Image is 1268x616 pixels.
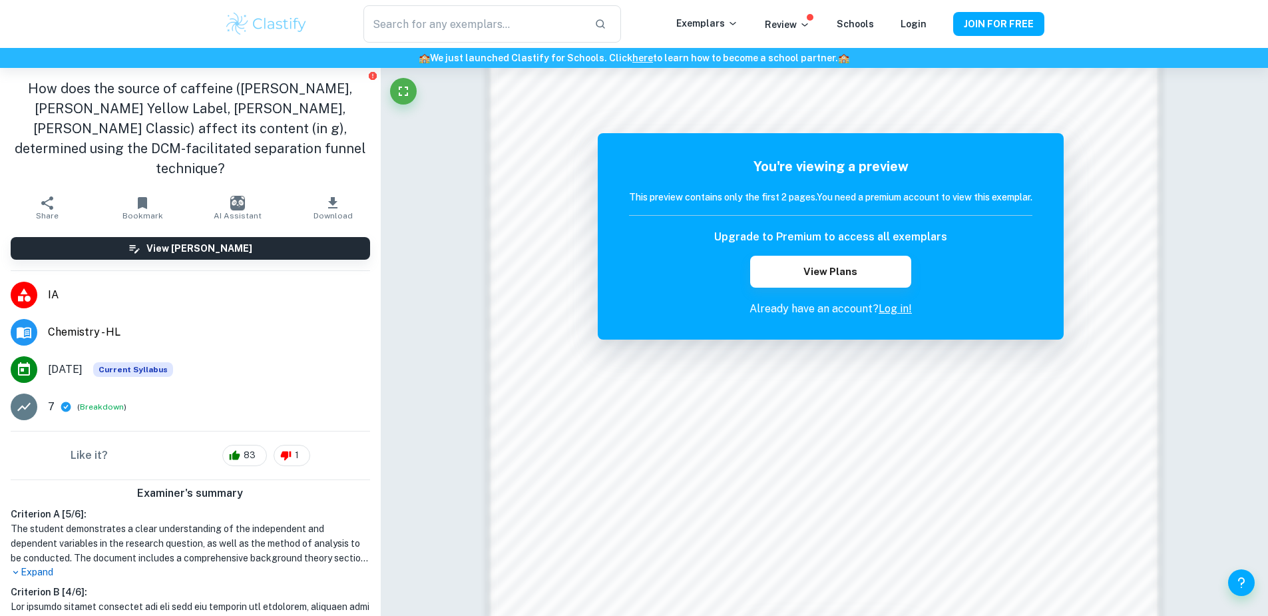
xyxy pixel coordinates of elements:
[48,399,55,415] p: 7
[901,19,927,29] a: Login
[288,449,306,462] span: 1
[93,362,173,377] span: Current Syllabus
[765,17,810,32] p: Review
[390,78,417,105] button: Fullscreen
[838,53,849,63] span: 🏫
[714,229,947,245] h6: Upgrade to Premium to access all exemplars
[11,507,370,521] h6: Criterion A [ 5 / 6 ]:
[750,256,911,288] button: View Plans
[230,196,245,210] img: AI Assistant
[368,71,378,81] button: Report issue
[286,189,381,226] button: Download
[879,302,912,315] a: Log in!
[77,401,126,414] span: ( )
[11,237,370,260] button: View [PERSON_NAME]
[11,585,370,599] h6: Criterion B [ 4 / 6 ]:
[632,53,653,63] a: here
[274,445,310,466] div: 1
[629,301,1032,317] p: Already have an account?
[236,449,263,462] span: 83
[190,189,286,226] button: AI Assistant
[93,362,173,377] div: This exemplar is based on the current syllabus. Feel free to refer to it for inspiration/ideas wh...
[676,16,738,31] p: Exemplars
[11,565,370,579] p: Expand
[5,485,375,501] h6: Examiner's summary
[48,324,370,340] span: Chemistry - HL
[314,211,353,220] span: Download
[214,211,262,220] span: AI Assistant
[11,79,370,178] h1: How does the source of caffeine ([PERSON_NAME], [PERSON_NAME] Yellow Label, [PERSON_NAME], [PERSO...
[95,189,190,226] button: Bookmark
[122,211,163,220] span: Bookmark
[629,156,1032,176] h5: You're viewing a preview
[222,445,267,466] div: 83
[224,11,309,37] img: Clastify logo
[80,401,124,413] button: Breakdown
[629,190,1032,204] h6: This preview contains only the first 2 pages. You need a premium account to view this exemplar.
[419,53,430,63] span: 🏫
[71,448,108,463] h6: Like it?
[48,362,83,378] span: [DATE]
[146,241,252,256] h6: View [PERSON_NAME]
[1228,569,1255,596] button: Help and Feedback
[36,211,59,220] span: Share
[363,5,583,43] input: Search for any exemplars...
[11,521,370,565] h1: The student demonstrates a clear understanding of the independent and dependent variables in the ...
[48,287,370,303] span: IA
[953,12,1044,36] button: JOIN FOR FREE
[3,51,1265,65] h6: We just launched Clastify for Schools. Click to learn how to become a school partner.
[837,19,874,29] a: Schools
